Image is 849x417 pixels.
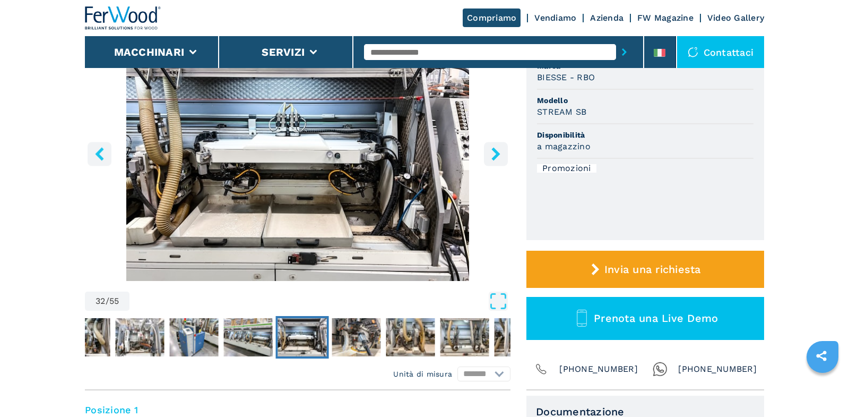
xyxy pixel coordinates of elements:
[590,13,623,23] a: Azienda
[537,140,591,152] h3: a magazzino
[537,95,753,106] span: Modello
[594,312,718,325] span: Prenota una Live Demo
[332,318,381,356] img: a18171f3c425bcdb939eca77593a4e53
[534,362,549,377] img: Phone
[492,316,545,359] button: Go to Slide 36
[168,316,221,359] button: Go to Slide 30
[330,316,383,359] button: Go to Slide 33
[278,318,327,356] img: c4e29221d2529f7287d7deb8fcf697bf
[224,318,273,356] img: 122fdcee5444198bca951f720bfe338f
[484,142,508,166] button: right-button
[688,47,698,57] img: Contattaci
[114,46,185,58] button: Macchinari
[534,13,576,23] a: Vendiamo
[109,297,119,305] span: 55
[132,292,508,311] button: Open Fullscreen
[808,343,835,369] a: sharethis
[653,362,668,377] img: Whatsapp
[384,316,437,359] button: Go to Slide 34
[116,318,164,356] img: 40108c48d66b4d1e0655fb099bbc83f8
[537,130,753,140] span: Disponibilità
[62,318,110,356] img: cec8c2ff27cb5c29fa989bbb6ff09b50
[262,46,305,58] button: Servizi
[616,40,633,64] button: submit-button
[707,13,764,23] a: Video Gallery
[222,316,275,359] button: Go to Slide 31
[804,369,841,409] iframe: Chat
[526,297,764,340] button: Prenota una Live Demo
[537,106,586,118] h3: STREAM SB
[393,369,452,379] em: Unità di misura
[604,263,701,276] span: Invia una richiesta
[85,404,510,416] h4: Posizione 1
[537,164,596,173] div: Promozioni
[495,318,543,356] img: f116728718e6096e0f4f42ba06c2543c
[85,6,161,30] img: Ferwood
[85,23,510,281] img: Linea di Squadrabordatura BIESSE - RBO STREAM SB
[85,23,510,281] div: Go to Slide 32
[537,71,595,83] h3: BIESSE - RBO
[276,316,329,359] button: Go to Slide 32
[637,13,694,23] a: FW Magazine
[386,318,435,356] img: b4576d4e6cbbff7f7145f9397868c0da
[96,297,106,305] span: 32
[559,362,638,377] span: [PHONE_NUMBER]
[677,36,765,68] div: Contattaci
[106,297,109,305] span: /
[526,251,764,288] button: Invia una richiesta
[678,362,757,377] span: [PHONE_NUMBER]
[438,316,491,359] button: Go to Slide 35
[440,318,489,356] img: 820cacf8de6dddc59414cf5a12030885
[88,142,111,166] button: left-button
[114,316,167,359] button: Go to Slide 29
[463,8,521,27] a: Compriamo
[170,318,219,356] img: 5b66ff3418e1d8c41e7bb18b0779040e
[59,316,112,359] button: Go to Slide 28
